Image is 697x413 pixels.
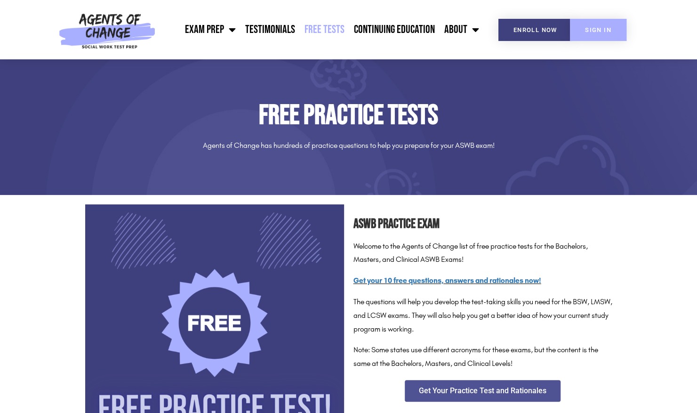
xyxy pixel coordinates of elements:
nav: Menu [160,18,484,41]
h2: ASWB Practice Exam [353,214,612,235]
a: Testimonials [240,18,300,41]
p: Note: Some states use different acronyms for these exams, but the content is the same at the Bach... [353,343,612,371]
span: Get Your Practice Test and Rationales [419,387,546,395]
h1: Free Practice Tests [85,102,612,130]
a: Free Tests [300,18,349,41]
p: The questions will help you develop the test-taking skills you need for the BSW, LMSW, and LCSW e... [353,295,612,336]
p: Agents of Change has hundreds of practice questions to help you prepare for your ASWB exam! [85,139,612,153]
a: Enroll Now [498,19,572,41]
a: Exam Prep [180,18,240,41]
a: Get your 10 free questions, answers and rationales now! [353,276,541,285]
span: SIGN IN [585,27,611,33]
a: About [440,18,484,41]
span: Enroll Now [513,27,557,33]
p: Welcome to the Agents of Change list of free practice tests for the Bachelors, Masters, and Clini... [353,240,612,267]
a: Get Your Practice Test and Rationales [405,380,561,402]
a: Continuing Education [349,18,440,41]
a: SIGN IN [570,19,626,41]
